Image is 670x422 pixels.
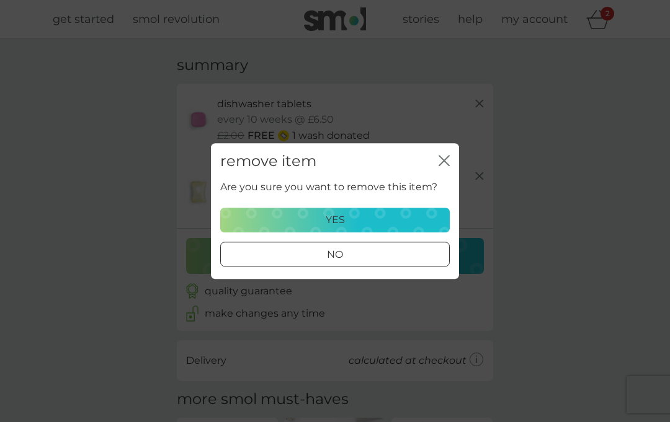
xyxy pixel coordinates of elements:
[220,180,437,196] p: Are you sure you want to remove this item?
[220,242,450,266] button: no
[439,155,450,168] button: close
[220,208,450,232] button: yes
[220,152,316,170] h2: remove item
[326,212,345,228] p: yes
[327,247,343,263] p: no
